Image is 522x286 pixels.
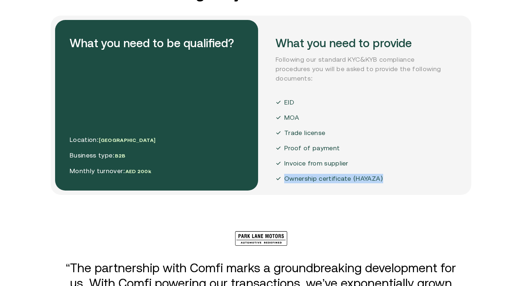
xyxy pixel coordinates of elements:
h2: What you need to provide [275,34,449,52]
p: EID [284,98,294,107]
span: B2B [115,153,126,159]
img: Moa [275,176,281,181]
p: MOA [284,113,299,122]
img: Bevarabia [235,231,287,245]
p: Business type: [70,151,156,160]
p: Proof of payment [284,143,340,153]
img: Moa [275,160,281,166]
span: [GEOGRAPHIC_DATA] [99,137,156,143]
img: Moa [275,115,281,120]
p: Monthly turnover: [70,166,156,176]
p: Invoice from supplier [284,159,348,168]
img: Moa [275,130,281,136]
img: Moa [275,99,281,105]
h2: What you need to be qualified? [70,34,234,52]
span: AED 200k [125,168,151,174]
p: Following our standard KYC&KYB compliance procedures you will be asked to provide the following d... [275,55,449,83]
img: Moa [275,145,281,151]
p: Location: [70,135,156,145]
p: Trade license [284,128,325,138]
p: Ownership certificate (HAYAZA) [284,174,383,183]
